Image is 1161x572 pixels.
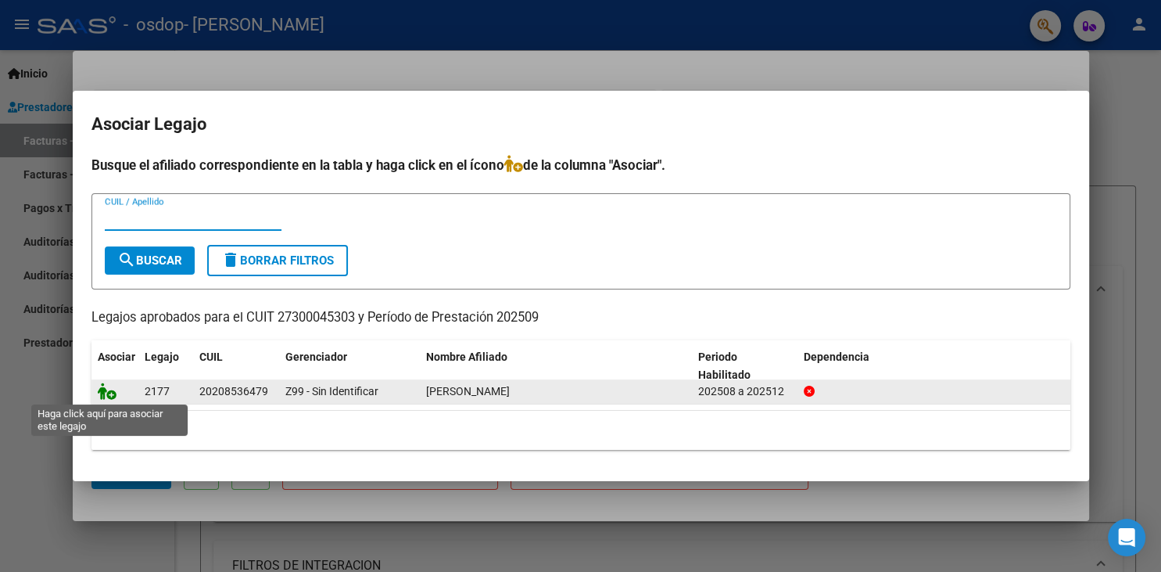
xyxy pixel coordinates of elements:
[426,351,507,363] span: Nombre Afiliado
[207,245,348,276] button: Borrar Filtros
[105,246,195,275] button: Buscar
[426,385,510,398] span: FERREYRA DANIEL NORBERTO
[199,383,268,401] div: 20208536479
[285,351,347,363] span: Gerenciador
[1108,519,1145,556] div: Open Intercom Messenger
[698,351,751,381] span: Periodo Habilitado
[91,411,1070,450] div: 1 registros
[91,155,1070,175] h4: Busque el afiliado correspondiente en la tabla y haga click en el ícono de la columna "Asociar".
[221,250,240,269] mat-icon: delete
[145,351,179,363] span: Legajo
[221,254,334,268] span: Borrar Filtros
[420,340,693,392] datatable-header-cell: Nombre Afiliado
[804,351,869,363] span: Dependencia
[91,308,1070,328] p: Legajos aprobados para el CUIT 27300045303 y Período de Prestación 202509
[698,383,791,401] div: 202508 a 202512
[145,385,170,398] span: 2177
[91,110,1070,139] h2: Asociar Legajo
[98,351,135,363] span: Asociar
[285,385,378,398] span: Z99 - Sin Identificar
[138,340,193,392] datatable-header-cell: Legajo
[692,340,797,392] datatable-header-cell: Periodo Habilitado
[797,340,1070,392] datatable-header-cell: Dependencia
[279,340,420,392] datatable-header-cell: Gerenciador
[199,351,223,363] span: CUIL
[117,250,136,269] mat-icon: search
[91,340,138,392] datatable-header-cell: Asociar
[193,340,279,392] datatable-header-cell: CUIL
[117,254,182,268] span: Buscar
